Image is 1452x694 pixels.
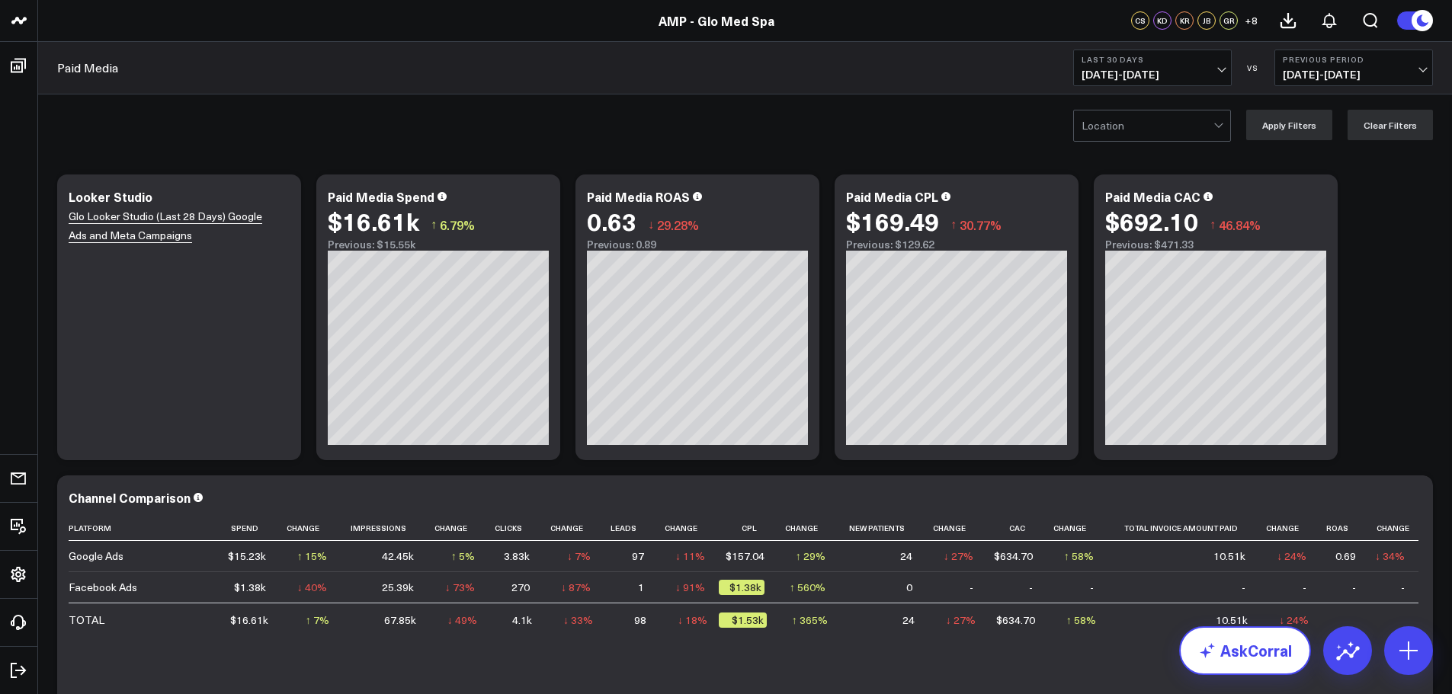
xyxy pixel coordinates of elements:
span: 30.77% [960,216,1002,233]
span: ↑ [950,215,957,235]
div: - [1352,580,1356,595]
div: ↑ 5% [451,548,475,564]
div: 0.69 [1335,548,1356,564]
div: ↓ 11% [675,548,705,564]
div: VS [1239,63,1267,72]
div: CS [1131,11,1149,30]
div: JB [1197,11,1216,30]
div: 0.63 [587,207,636,235]
th: Cpl [719,516,778,541]
div: ↑ 560% [790,580,825,595]
div: $16.61k [328,207,419,235]
div: Previous: $471.33 [1105,238,1326,251]
div: Paid Media CAC [1105,188,1200,205]
div: 24 [900,548,912,564]
div: $1.38k [234,580,266,595]
div: - [1401,580,1405,595]
div: ↓ 49% [447,612,477,628]
div: - [1303,580,1306,595]
span: [DATE] - [DATE] [1082,69,1223,81]
div: 67.85k [384,612,416,628]
div: Facebook Ads [69,580,137,595]
div: Previous: 0.89 [587,238,808,251]
span: 29.28% [657,216,699,233]
button: Previous Period[DATE]-[DATE] [1274,50,1433,86]
div: 24 [902,612,915,628]
span: [DATE] - [DATE] [1283,69,1425,81]
b: Previous Period [1283,55,1425,64]
div: ↓ 7% [567,548,591,564]
span: ↓ [648,215,654,235]
div: ↑ 365% [792,612,828,628]
div: ↓ 33% [563,612,593,628]
div: ↓ 73% [445,580,475,595]
div: - [1029,580,1033,595]
div: Looker Studio [69,188,152,205]
div: $16.61k [230,612,268,628]
div: Paid Media ROAS [587,188,690,205]
div: $634.70 [994,548,1033,564]
button: +8 [1242,11,1260,30]
div: 42.45k [382,548,414,564]
div: $1.53k [719,612,767,628]
div: 0 [906,580,912,595]
th: Change [1047,516,1107,541]
div: ↓ 27% [944,548,973,564]
th: Clicks [489,516,543,541]
div: 25.39k [382,580,414,595]
div: Previous: $129.62 [846,238,1067,251]
b: Last 30 Days [1082,55,1223,64]
th: Impressions [341,516,428,541]
span: + 8 [1245,15,1258,26]
div: ↓ 24% [1279,612,1309,628]
div: 4.1k [512,612,532,628]
div: - [1242,580,1245,595]
span: ↑ [1210,215,1216,235]
div: 98 [634,612,646,628]
div: Channel Comparison [69,489,191,506]
div: $157.04 [726,548,764,564]
button: Last 30 Days[DATE]-[DATE] [1073,50,1232,86]
div: KR [1175,11,1194,30]
div: ↓ 18% [678,612,707,628]
div: KD [1153,11,1172,30]
th: Change [926,516,987,541]
div: 1 [638,580,644,595]
button: Apply Filters [1246,110,1332,140]
div: ↑ 29% [796,548,825,564]
th: Change [1370,516,1418,541]
div: ↓ 40% [297,580,327,595]
div: $1.38k [719,580,764,595]
button: Clear Filters [1348,110,1433,140]
div: ↑ 58% [1064,548,1094,564]
div: $169.49 [846,207,939,235]
th: Spend [221,516,280,541]
div: ↓ 27% [946,612,976,628]
div: ↑ 58% [1066,612,1096,628]
th: Change [280,516,341,541]
div: $634.70 [996,612,1035,628]
a: AskCorral [1179,626,1311,675]
div: 10.51k [1216,612,1248,628]
div: Paid Media Spend [328,188,434,205]
div: ↑ 15% [297,548,327,564]
a: Glo Looker Studio (Last 28 Days) Google Ads and Meta Campaigns [69,209,262,243]
th: Leads [604,516,658,541]
div: ↓ 24% [1277,548,1306,564]
div: Google Ads [69,548,123,564]
th: Change [778,516,839,541]
div: 3.83k [504,548,530,564]
div: - [970,580,973,595]
div: 97 [632,548,644,564]
div: - [1090,580,1094,595]
th: Total Invoice Amount Paid [1107,516,1260,541]
span: 6.79% [440,216,475,233]
a: Paid Media [57,59,118,76]
a: AMP - Glo Med Spa [659,12,774,29]
th: Change [543,516,604,541]
div: ↓ 87% [561,580,591,595]
div: ↑ 7% [306,612,329,628]
th: New Patients [839,516,926,541]
div: Previous: $15.55k [328,238,549,251]
div: TOTAL [69,612,104,628]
